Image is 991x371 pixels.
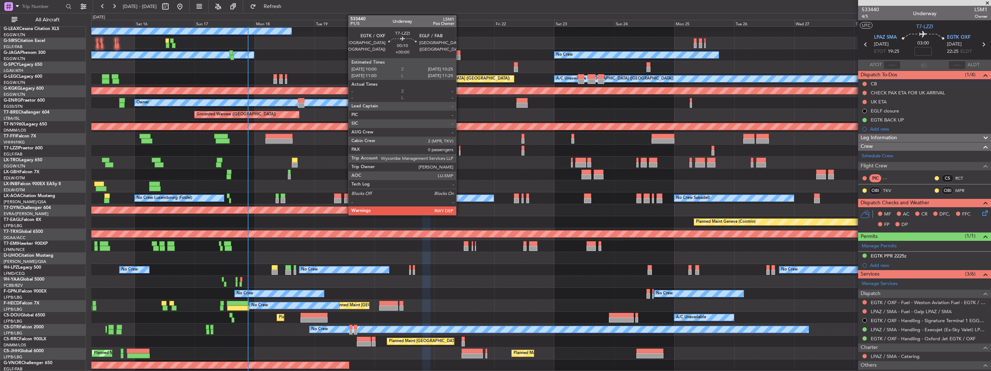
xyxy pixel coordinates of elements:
[4,313,21,317] span: CS-DOU
[871,308,952,315] a: LPAZ / SMA - Fuel - Galp LPAZ / SMA
[4,307,22,312] a: LFPB/LBG
[947,34,970,41] span: EGTK OXF
[93,14,105,21] div: [DATE]
[4,187,25,193] a: EDLW/DTM
[4,230,43,234] a: T7-TRXGlobal 6500
[137,193,192,204] div: No Crew Luxembourg (Findel)
[888,48,899,55] span: 19:25
[4,289,19,294] span: F-GPNJ
[871,327,987,333] a: LPAZ / SMA - Handling - Execujet (Ex-Sky Valet) LPAZ / SMA
[696,217,756,227] div: Planned Maint Geneva (Cointrin)
[674,20,734,26] div: Mon 25
[861,71,897,79] span: Dispatch To-Dos
[4,146,18,150] span: T7-LZZI
[965,232,975,240] span: (1/1)
[921,211,927,218] span: CR
[871,117,904,123] div: EGTK BACK UP
[4,242,48,246] a: T7-EMIHawker 900XP
[871,317,987,324] a: EGTK / OXF - Handling - Signature Terminal 1 EGGW / LTN
[781,264,798,275] div: No Crew
[4,110,18,115] span: T7-BRE
[4,182,18,186] span: LX-INB
[942,187,953,195] div: OBI
[939,211,950,218] span: DFC,
[903,211,909,218] span: AC
[4,313,45,317] a: CS-DOUGlobal 6500
[19,17,76,22] span: All Aircraft
[871,99,887,105] div: UK ETA
[4,235,26,240] a: DGAA/ACC
[247,1,290,12] button: Refresh
[861,162,887,170] span: Flight Crew
[258,4,288,9] span: Refresh
[4,39,45,43] a: G-SIRSCitation Excel
[4,56,25,61] a: EGGW/LTN
[871,353,919,359] a: LPAZ / SMA - Catering
[556,50,573,60] div: No Crew
[237,288,253,299] div: No Crew
[4,104,23,109] a: EGSS/STN
[861,199,929,207] span: Dispatch Checks and Weather
[676,312,706,323] div: A/C Unavailable
[947,41,962,48] span: [DATE]
[4,194,20,198] span: LX-AOA
[4,110,49,115] a: T7-BREChallenger 604
[301,264,318,275] div: No Crew
[4,39,17,43] span: G-SIRS
[968,61,979,69] span: ALDT
[4,265,41,270] a: 9H-LPZLegacy 500
[94,348,208,359] div: Planned Maint [GEOGRAPHIC_DATA] ([GEOGRAPHIC_DATA])
[4,134,36,138] a: T7-FFIFalcon 7X
[871,253,906,259] div: EGTK PPR 2225z
[4,342,26,348] a: DNMM/LOS
[4,152,22,157] a: EGLF/FAB
[676,193,710,204] div: No Crew Sabadell
[4,158,19,162] span: LX-TRO
[861,233,878,241] span: Permits
[4,271,25,276] a: LFMD/CEQ
[22,1,64,12] input: Trip Number
[947,48,958,55] span: 22:25
[4,32,25,38] a: EGGW/LTN
[4,349,44,353] a: CS-JHHGlobal 6000
[871,336,975,342] a: EGTK / OXF - Handling - Oxford Jet EGTK / OXF
[4,122,24,127] span: T7-N1960
[4,80,25,85] a: EGGW/LTN
[311,324,328,335] div: No Crew
[4,194,55,198] a: LX-AOACitation Mustang
[434,20,494,26] div: Thu 21
[965,270,975,278] span: (3/6)
[917,40,929,47] span: 03:00
[4,199,46,205] a: [PERSON_NAME]/QSA
[4,325,44,329] a: CS-DTRFalcon 2000
[4,44,22,50] a: EGLF/FAB
[862,6,879,13] span: 533440
[974,13,987,20] span: Owner
[4,98,21,103] span: G-ENRG
[4,253,18,258] span: D-IJHO
[871,299,987,306] a: EGTK / OXF - Fuel - Weston Aviation Fuel - EGTK / OXF
[195,20,255,26] div: Sun 17
[734,20,794,26] div: Tue 26
[869,174,881,182] div: PIC
[4,295,22,300] a: LFPB/LBG
[656,288,673,299] div: No Crew
[883,61,901,69] input: --:--
[862,153,893,160] a: Schedule Crew
[874,41,889,48] span: [DATE]
[279,312,393,323] div: Planned Maint [GEOGRAPHIC_DATA] ([GEOGRAPHIC_DATA])
[4,163,25,169] a: EGGW/LTN
[869,187,881,195] div: OBI
[196,109,276,120] div: Grounded Warsaw ([GEOGRAPHIC_DATA])
[794,20,854,26] div: Wed 27
[4,68,23,73] a: LGAV/ATH
[4,63,19,67] span: G-SPCY
[4,116,20,121] a: LTBA/ISL
[962,211,970,218] span: FFC
[974,6,987,13] span: LSM1
[376,193,410,204] div: No Crew Sabadell
[4,63,42,67] a: G-SPCYLegacy 650
[75,20,135,26] div: Fri 15
[4,86,21,91] span: G-KGKG
[4,92,25,97] a: EGGW/LTN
